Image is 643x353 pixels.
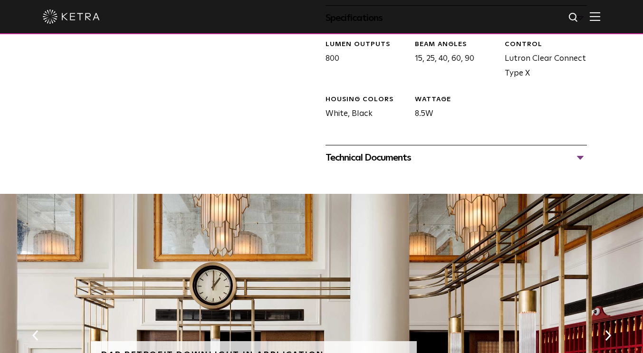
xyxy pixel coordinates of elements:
img: search icon [568,12,580,24]
button: Previous [30,329,40,342]
div: Beam Angles [415,40,498,49]
div: WATTAGE [415,95,498,105]
div: CONTROL [505,40,587,49]
img: Hamburger%20Nav.svg [590,12,600,21]
div: 8.5W [408,95,498,121]
div: LUMEN OUTPUTS [326,40,408,49]
img: ketra-logo-2019-white [43,10,100,24]
div: HOUSING COLORS [326,95,408,105]
div: 15, 25, 40, 60, 90 [408,40,498,81]
div: 800 [318,40,408,81]
div: Lutron Clear Connect Type X [498,40,587,81]
button: Next [603,329,613,342]
div: Technical Documents [326,150,587,165]
div: White, Black [318,95,408,121]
